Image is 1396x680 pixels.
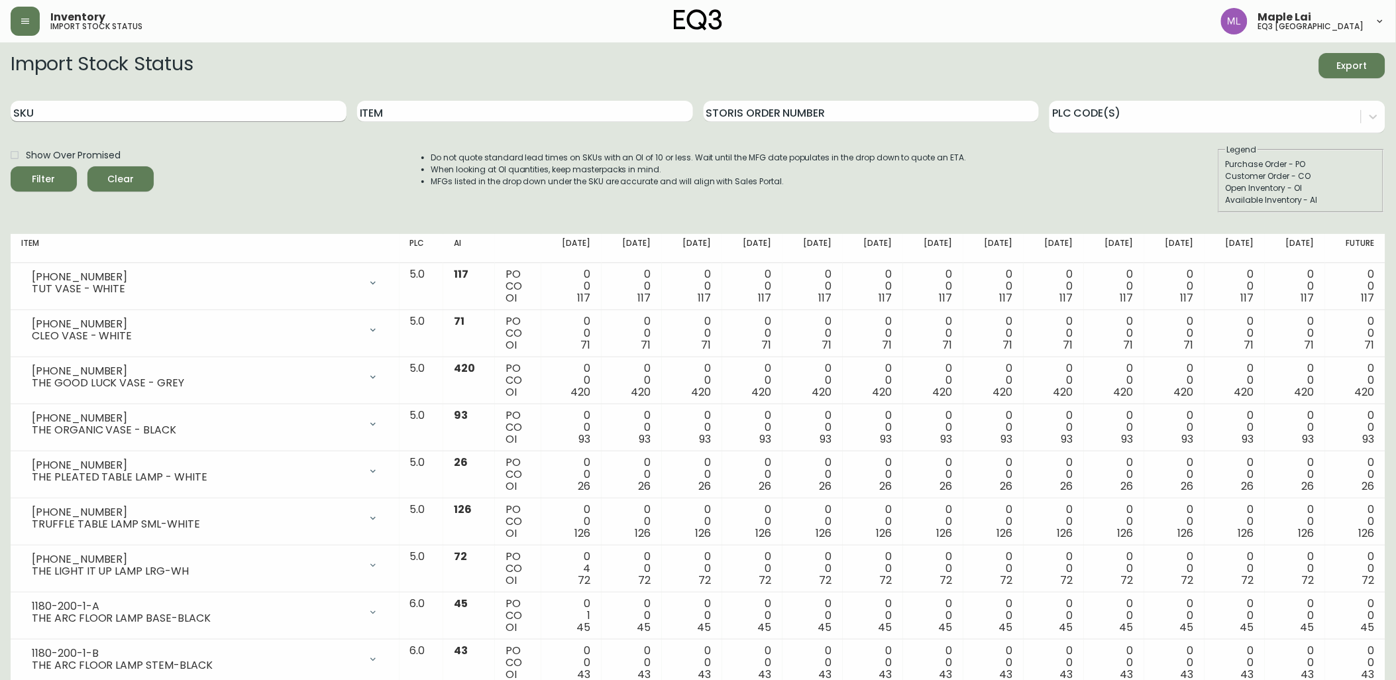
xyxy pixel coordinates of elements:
div: [PHONE_NUMBER] [32,506,360,518]
span: 126 [575,526,591,541]
div: THE ARC FLOOR LAMP BASE-BLACK [32,612,360,624]
span: 117 [698,290,712,306]
td: 5.0 [400,545,444,593]
div: 0 0 [914,551,953,587]
span: 117 [454,266,468,282]
span: 26 [1362,479,1375,494]
div: 0 0 [1034,410,1073,445]
span: 126 [1118,526,1134,541]
div: 0 0 [733,363,772,398]
span: 72 [639,573,651,588]
span: 72 [759,573,772,588]
div: [PHONE_NUMBER]CLEO VASE - WHITE [21,315,389,345]
div: 1180-200-1-ATHE ARC FLOOR LAMP BASE-BLACK [21,598,389,627]
span: 420 [571,384,591,400]
div: Available Inventory - AI [1226,194,1377,206]
span: 117 [1362,290,1375,306]
div: PO CO [506,504,530,539]
th: [DATE] [1265,234,1325,263]
span: 71 [1003,337,1013,353]
div: 0 0 [1215,410,1254,445]
span: 93 [1182,431,1194,447]
span: 420 [873,384,892,400]
div: 0 0 [914,410,953,445]
span: 93 [700,431,712,447]
div: 0 0 [1034,551,1073,587]
span: 420 [1114,384,1134,400]
div: 0 0 [1275,457,1315,492]
div: 0 0 [974,410,1013,445]
span: OI [506,431,517,447]
div: 0 0 [1215,363,1254,398]
span: 420 [1355,384,1375,400]
span: 93 [1122,431,1134,447]
span: 93 [881,431,892,447]
span: 93 [941,431,953,447]
span: 117 [578,290,591,306]
span: 126 [454,502,472,517]
span: 93 [820,431,832,447]
div: 0 0 [612,268,651,304]
div: 0 0 [1155,410,1194,445]
th: [DATE] [782,234,843,263]
div: 0 0 [733,598,772,634]
div: PO CO [506,363,530,398]
div: 0 0 [914,363,953,398]
td: 5.0 [400,357,444,404]
th: Item [11,234,400,263]
span: 71 [822,337,832,353]
span: 72 [578,573,591,588]
span: 72 [1242,573,1254,588]
div: 0 0 [672,598,712,634]
span: 72 [1362,573,1375,588]
th: [DATE] [1144,234,1205,263]
div: 0 0 [914,315,953,351]
span: 26 [1242,479,1254,494]
th: [DATE] [1024,234,1084,263]
div: 0 0 [793,504,832,539]
span: 420 [454,361,475,376]
span: 126 [1178,526,1194,541]
div: THE ARC FLOOR LAMP STEM-BLACK [32,659,360,671]
div: 0 0 [612,551,651,587]
div: 0 0 [672,457,712,492]
span: 420 [752,384,772,400]
span: 93 [579,431,591,447]
div: 0 0 [793,457,832,492]
div: Purchase Order - PO [1226,158,1377,170]
span: 71 [454,313,464,329]
span: 93 [1001,431,1013,447]
div: 0 0 [974,598,1013,634]
div: 0 0 [1095,315,1134,351]
div: 0 0 [1155,363,1194,398]
span: 71 [762,337,772,353]
div: 0 0 [914,268,953,304]
div: 0 0 [733,504,772,539]
span: 71 [1063,337,1073,353]
span: 26 [454,455,468,470]
div: 0 0 [612,504,651,539]
div: [PHONE_NUMBER]THE ORGANIC VASE - BLACK [21,410,389,439]
div: 0 0 [1095,551,1134,587]
div: [PHONE_NUMBER] [32,459,360,471]
div: 0 0 [612,457,651,492]
div: 0 0 [974,315,1013,351]
div: 0 0 [914,457,953,492]
span: 71 [943,337,953,353]
span: 26 [820,479,832,494]
span: 420 [1174,384,1194,400]
div: 0 0 [612,410,651,445]
span: 126 [1359,526,1375,541]
span: 72 [1181,573,1194,588]
span: 71 [1184,337,1194,353]
span: OI [506,337,517,353]
div: 0 0 [1336,551,1375,587]
div: 0 0 [672,551,712,587]
div: 0 0 [1336,457,1375,492]
span: Export [1330,58,1375,74]
div: 0 0 [793,315,832,351]
span: 117 [940,290,953,306]
th: PLC [400,234,444,263]
span: 72 [1121,573,1134,588]
span: 117 [1060,290,1073,306]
